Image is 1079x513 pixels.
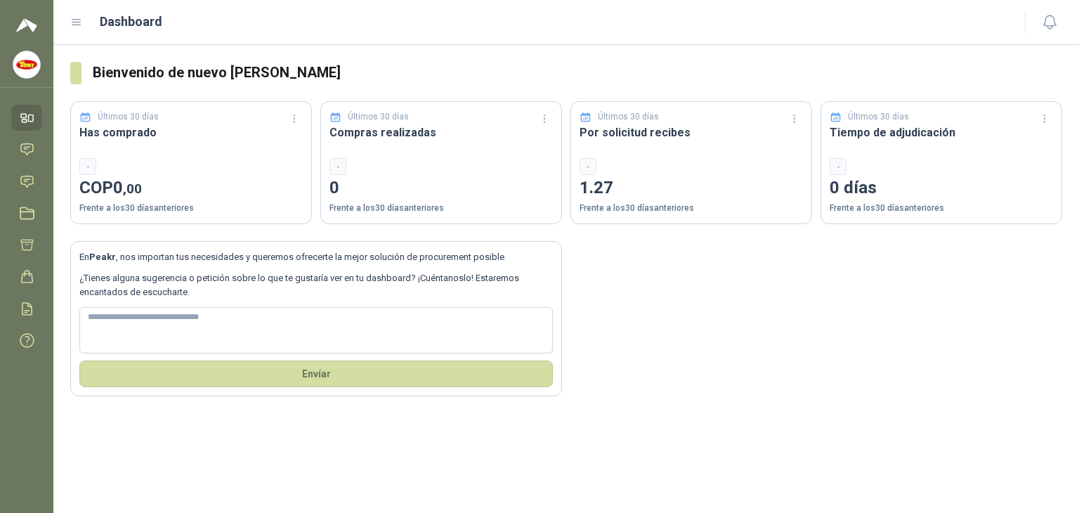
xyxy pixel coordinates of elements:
div: - [580,158,596,175]
div: - [329,158,346,175]
h3: Compras realizadas [329,124,553,141]
p: En , nos importan tus necesidades y queremos ofrecerte la mejor solución de procurement posible. [79,250,553,264]
h3: Por solicitud recibes [580,124,803,141]
h3: Has comprado [79,124,303,141]
div: - [830,158,846,175]
p: Últimos 30 días [348,110,409,124]
p: Frente a los 30 días anteriores [79,202,303,215]
p: 1.27 [580,175,803,202]
p: Últimos 30 días [848,110,909,124]
h1: Dashboard [100,12,162,32]
p: Frente a los 30 días anteriores [830,202,1053,215]
img: Logo peakr [16,17,37,34]
p: 0 días [830,175,1053,202]
h3: Tiempo de adjudicación [830,124,1053,141]
p: Frente a los 30 días anteriores [580,202,803,215]
p: Últimos 30 días [598,110,659,124]
div: - [79,158,96,175]
button: Envíar [79,361,553,387]
span: 0 [113,178,142,197]
span: ,00 [123,181,142,197]
p: Frente a los 30 días anteriores [329,202,553,215]
p: Últimos 30 días [98,110,159,124]
img: Company Logo [13,51,40,78]
p: COP [79,175,303,202]
p: ¿Tienes alguna sugerencia o petición sobre lo que te gustaría ver en tu dashboard? ¡Cuéntanoslo! ... [79,271,553,300]
h3: Bienvenido de nuevo [PERSON_NAME] [93,62,1062,84]
p: 0 [329,175,553,202]
b: Peakr [89,252,116,262]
